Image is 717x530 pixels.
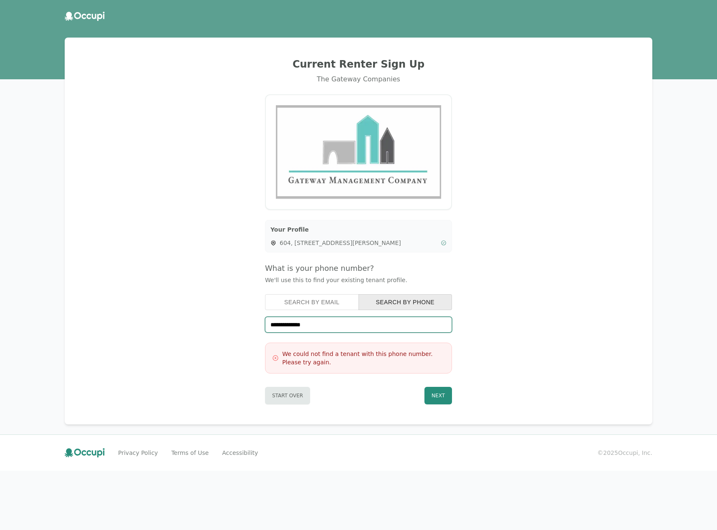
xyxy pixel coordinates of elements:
[265,387,310,404] button: Start Over
[265,262,452,274] h4: What is your phone number?
[222,449,258,457] a: Accessibility
[265,294,359,310] button: search by email
[265,276,452,284] p: We'll use this to find your existing tenant profile.
[280,239,437,247] span: 604, [STREET_ADDRESS][PERSON_NAME]
[118,449,158,457] a: Privacy Policy
[75,74,642,84] div: The Gateway Companies
[171,449,209,457] a: Terms of Use
[75,58,642,71] h2: Current Renter Sign Up
[597,449,652,457] small: © 2025 Occupi, Inc.
[265,294,452,310] div: Search type
[276,105,441,199] img: Gateway Management
[424,387,452,404] button: Next
[358,294,452,310] button: search by phone
[270,225,447,234] h3: Your Profile
[282,350,445,366] h3: We could not find a tenant with this phone number. Please try again.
